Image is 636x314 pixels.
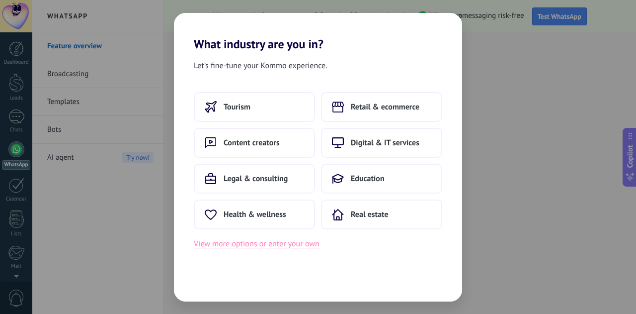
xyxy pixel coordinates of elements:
button: Tourism [194,92,315,122]
span: Digital & IT services [351,138,419,148]
span: Health & wellness [224,209,286,219]
button: Health & wellness [194,200,315,229]
span: Education [351,174,385,184]
span: Legal & consulting [224,174,288,184]
span: Let’s fine-tune your Kommo experience. [194,59,327,72]
button: View more options or enter your own [194,237,319,250]
span: Real estate [351,209,389,219]
button: Content creators [194,128,315,158]
button: Education [321,164,442,194]
button: Digital & IT services [321,128,442,158]
button: Real estate [321,200,442,229]
span: Retail & ecommerce [351,102,419,112]
button: Retail & ecommerce [321,92,442,122]
span: Tourism [224,102,250,112]
span: Content creators [224,138,280,148]
button: Legal & consulting [194,164,315,194]
h2: What industry are you in? [174,13,462,51]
